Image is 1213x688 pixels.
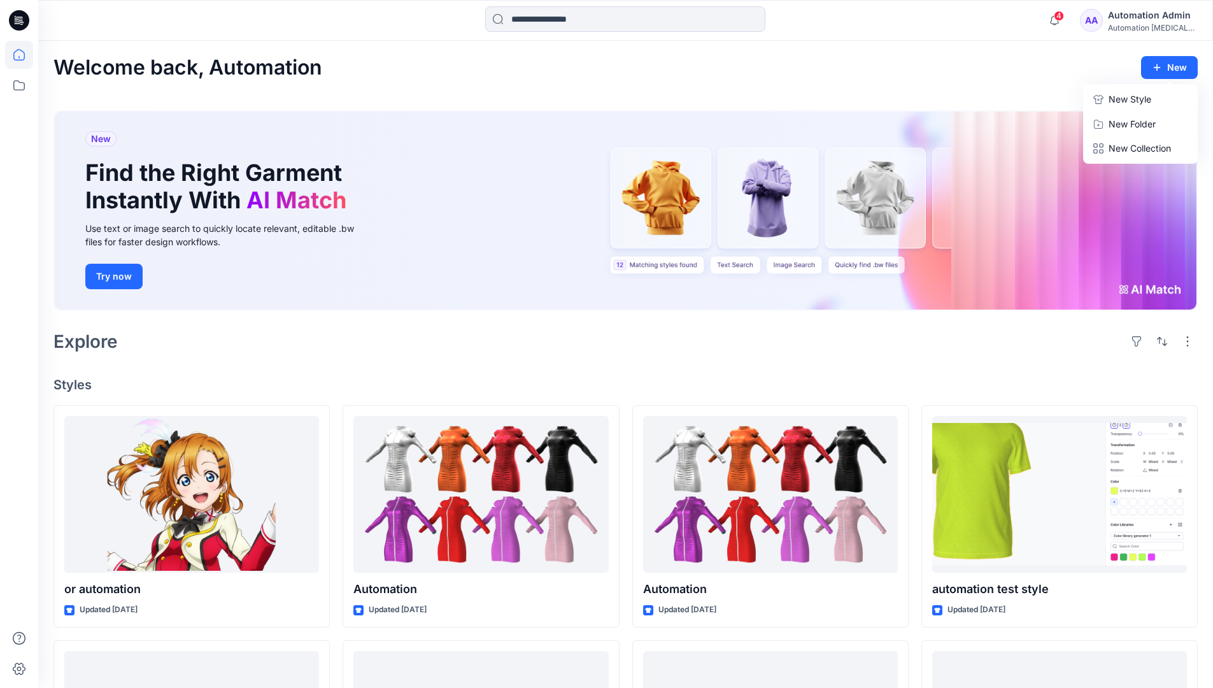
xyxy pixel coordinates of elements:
button: New [1141,56,1198,79]
h2: Welcome back, Automation [53,56,322,80]
p: Automation [353,580,608,598]
p: Updated [DATE] [369,603,427,617]
p: Updated [DATE] [80,603,138,617]
span: 4 [1054,11,1064,21]
div: Use text or image search to quickly locate relevant, editable .bw files for faster design workflows. [85,222,372,248]
p: or automation [64,580,319,598]
h4: Styles [53,377,1198,392]
a: New Style [1086,87,1195,112]
a: Automation [353,416,608,573]
p: New Folder [1109,117,1156,131]
h1: Find the Right Garment Instantly With [85,159,353,214]
span: AI Match [246,186,346,214]
p: New Style [1109,92,1151,107]
button: Try now [85,264,143,289]
p: Updated [DATE] [947,603,1005,617]
div: AA [1080,9,1103,32]
a: automation test style [932,416,1187,573]
a: or automation [64,416,319,573]
p: automation test style [932,580,1187,598]
div: Automation Admin [1108,8,1197,23]
span: New [91,131,111,147]
p: Automation [643,580,898,598]
h2: Explore [53,331,118,352]
div: Automation [MEDICAL_DATA]... [1108,23,1197,32]
a: Automation [643,416,898,573]
p: New Collection [1109,141,1171,156]
p: Updated [DATE] [658,603,716,617]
